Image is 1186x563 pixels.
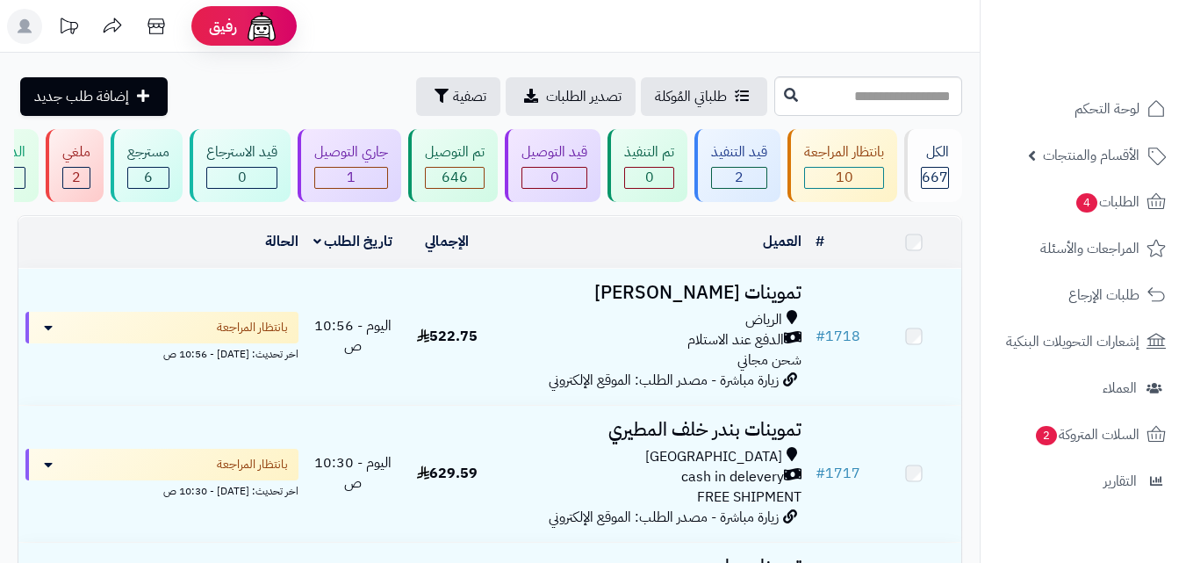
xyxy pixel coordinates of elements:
span: الرياض [745,310,782,330]
div: 1 [315,168,387,188]
a: تاريخ الطلب [313,231,393,252]
a: الإجمالي [425,231,469,252]
span: # [816,326,825,347]
span: إضافة طلب جديد [34,86,129,107]
a: التقارير [991,460,1175,502]
button: تصفية [416,77,500,116]
h3: تموينات [PERSON_NAME] [501,283,801,303]
div: 0 [207,168,277,188]
a: قيد التوصيل 0 [501,129,604,202]
a: السلات المتروكة2 [991,414,1175,456]
div: ملغي [62,142,90,162]
span: 2 [735,167,744,188]
h3: تموينات بندر خلف المطيري [501,420,801,440]
a: الكل667 [901,129,966,202]
div: 0 [522,168,586,188]
span: الطلبات [1075,190,1139,214]
a: تحديثات المنصة [47,9,90,48]
a: إشعارات التحويلات البنكية [991,321,1175,363]
span: طلبات الإرجاع [1068,283,1139,307]
span: 0 [550,167,559,188]
a: جاري التوصيل 1 [294,129,405,202]
span: العملاء [1103,376,1137,401]
div: اخر تحديث: [DATE] - 10:30 ص [25,480,298,499]
div: تم التوصيل [425,142,485,162]
img: ai-face.png [244,9,279,44]
a: تم التوصيل 646 [405,129,501,202]
span: زيارة مباشرة - مصدر الطلب: الموقع الإلكتروني [549,370,779,391]
div: 0 [625,168,673,188]
div: اخر تحديث: [DATE] - 10:56 ص [25,343,298,362]
div: 6 [128,168,169,188]
span: بانتظار المراجعة [217,456,288,473]
span: إشعارات التحويلات البنكية [1006,329,1139,354]
span: # [816,463,825,484]
span: اليوم - 10:30 ص [314,452,392,494]
span: زيارة مباشرة - مصدر الطلب: الموقع الإلكتروني [549,507,779,528]
a: قيد التنفيذ 2 [691,129,784,202]
span: 6 [144,167,153,188]
a: #1718 [816,326,860,347]
span: 2 [72,167,81,188]
a: المراجعات والأسئلة [991,227,1175,270]
span: 522.75 [417,326,478,347]
span: بانتظار المراجعة [217,319,288,336]
span: الأقسام والمنتجات [1043,143,1139,168]
div: قيد التنفيذ [711,142,767,162]
span: 4 [1076,193,1097,213]
a: تصدير الطلبات [506,77,636,116]
span: cash in delevery [681,467,784,487]
a: تم التنفيذ 0 [604,129,691,202]
span: 646 [442,167,468,188]
a: العملاء [991,367,1175,409]
span: تصفية [453,86,486,107]
span: 0 [645,167,654,188]
span: التقارير [1103,469,1137,494]
div: 2 [712,168,766,188]
span: الدفع عند الاستلام [687,330,784,350]
span: 667 [922,167,948,188]
div: جاري التوصيل [314,142,388,162]
span: لوحة التحكم [1075,97,1139,121]
span: 1 [347,167,356,188]
a: الطلبات4 [991,181,1175,223]
a: طلبات الإرجاع [991,274,1175,316]
div: تم التنفيذ [624,142,674,162]
div: قيد التوصيل [521,142,587,162]
span: 2 [1036,426,1057,445]
a: الحالة [265,231,298,252]
a: طلباتي المُوكلة [641,77,767,116]
span: رفيق [209,16,237,37]
span: شحن مجاني [737,350,801,371]
a: قيد الاسترجاع 0 [186,129,294,202]
div: 2 [63,168,90,188]
span: السلات المتروكة [1034,422,1139,447]
a: العميل [763,231,801,252]
a: # [816,231,824,252]
a: ملغي 2 [42,129,107,202]
div: مسترجع [127,142,169,162]
span: تصدير الطلبات [546,86,622,107]
span: 10 [836,167,853,188]
a: إضافة طلب جديد [20,77,168,116]
span: 629.59 [417,463,478,484]
div: الكل [921,142,949,162]
span: اليوم - 10:56 ص [314,315,392,357]
a: #1717 [816,463,860,484]
div: 10 [805,168,883,188]
a: مسترجع 6 [107,129,186,202]
span: [GEOGRAPHIC_DATA] [645,447,782,467]
div: 646 [426,168,484,188]
img: logo-2.png [1067,41,1169,78]
a: لوحة التحكم [991,88,1175,130]
span: طلباتي المُوكلة [655,86,727,107]
span: المراجعات والأسئلة [1040,236,1139,261]
span: FREE SHIPMENT [697,487,801,508]
div: بانتظار المراجعة [804,142,884,162]
div: قيد الاسترجاع [206,142,277,162]
span: 0 [238,167,247,188]
a: بانتظار المراجعة 10 [784,129,901,202]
